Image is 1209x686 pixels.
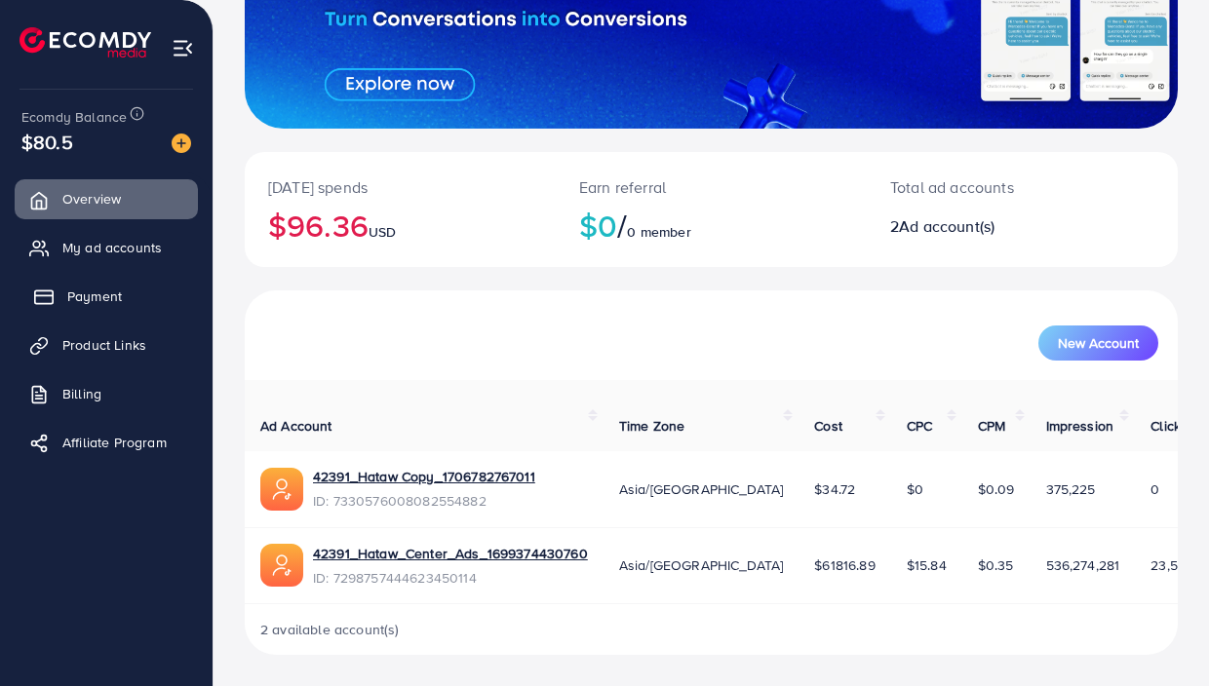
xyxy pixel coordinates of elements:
[814,555,875,575] span: $61816.89
[627,222,690,242] span: 0 member
[1126,598,1194,671] iframe: Chat
[15,423,198,462] a: Affiliate Program
[617,203,627,248] span: /
[15,228,198,267] a: My ad accounts
[619,555,784,575] span: Asia/[GEOGRAPHIC_DATA]
[899,215,994,237] span: Ad account(s)
[907,555,947,575] span: $15.84
[978,479,1015,499] span: $0.09
[172,37,194,59] img: menu
[978,416,1005,436] span: CPM
[814,479,855,499] span: $34.72
[260,620,400,639] span: 2 available account(s)
[15,374,198,413] a: Billing
[907,416,932,436] span: CPC
[21,107,127,127] span: Ecomdy Balance
[62,335,146,355] span: Product Links
[260,544,303,587] img: ic-ads-acc.e4c84228.svg
[1046,416,1114,436] span: Impression
[260,468,303,511] img: ic-ads-acc.e4c84228.svg
[890,175,1076,199] p: Total ad accounts
[62,189,121,209] span: Overview
[21,128,73,156] span: $80.5
[62,238,162,257] span: My ad accounts
[15,325,198,364] a: Product Links
[62,433,167,452] span: Affiliate Program
[1150,416,1188,436] span: Clicks
[890,217,1076,236] h2: 2
[1046,555,1120,575] span: 536,274,281
[172,133,191,153] img: image
[619,416,684,436] span: Time Zone
[1058,336,1139,350] span: New Account
[369,222,396,242] span: USD
[1046,479,1096,499] span: 375,225
[260,416,332,436] span: Ad Account
[1150,479,1159,499] span: 0
[907,479,923,499] span: $0
[579,207,843,244] h2: $0
[814,416,842,436] span: Cost
[62,384,101,403] span: Billing
[313,568,588,588] span: ID: 7298757444623450114
[579,175,843,199] p: Earn referral
[67,286,122,306] span: Payment
[268,175,532,199] p: [DATE] spends
[313,544,588,563] a: 42391_Hataw_Center_Ads_1699374430760
[15,277,198,316] a: Payment
[313,491,535,511] span: ID: 7330576008082554882
[15,179,198,218] a: Overview
[978,555,1014,575] span: $0.35
[619,479,784,499] span: Asia/[GEOGRAPHIC_DATA]
[313,467,535,486] a: 42391_Hataw Copy_1706782767011
[1150,555,1190,575] span: 23,581
[19,27,151,57] img: logo
[268,207,532,244] h2: $96.36
[1038,325,1158,361] button: New Account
